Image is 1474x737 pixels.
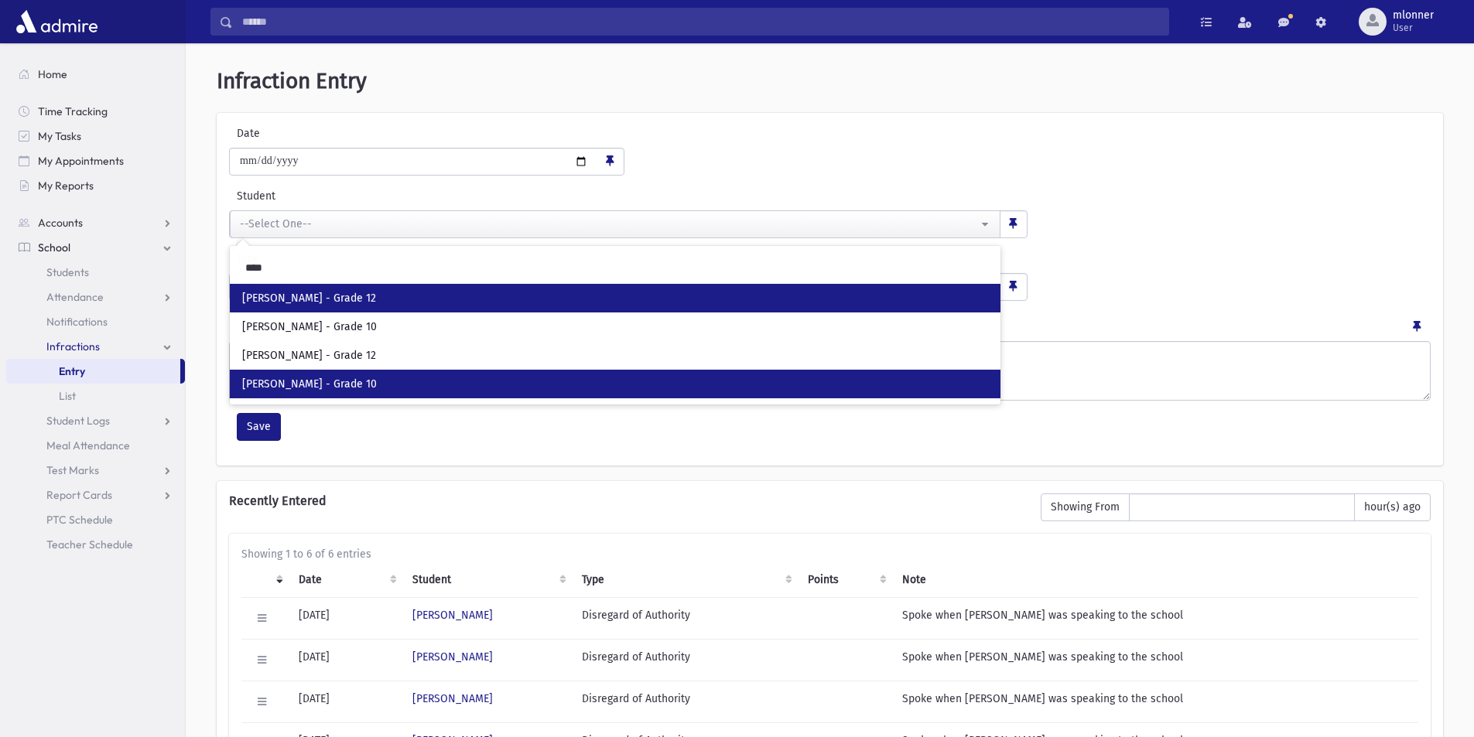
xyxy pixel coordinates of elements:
a: Student Logs [6,408,185,433]
td: Spoke when [PERSON_NAME] was speaking to the school [893,597,1418,639]
span: Test Marks [46,463,99,477]
a: Accounts [6,210,185,235]
span: User [1393,22,1434,34]
span: School [38,241,70,254]
td: Spoke when [PERSON_NAME] was speaking to the school [893,639,1418,681]
span: Report Cards [46,488,112,502]
input: Search [236,255,994,281]
span: PTC Schedule [46,513,113,527]
span: [PERSON_NAME] - Grade 12 [242,291,376,306]
a: Test Marks [6,458,185,483]
th: Type: activate to sort column ascending [573,562,799,598]
button: Save [237,413,281,441]
td: Disregard of Authority [573,681,799,722]
td: Disregard of Authority [573,597,799,639]
a: My Tasks [6,124,185,148]
a: Entry [6,359,180,384]
span: Infraction Entry [217,68,367,94]
a: Time Tracking [6,99,185,124]
th: Student: activate to sort column ascending [403,562,573,598]
a: List [6,384,185,408]
span: Infractions [46,339,100,353]
div: --Select One-- [240,216,978,232]
a: Students [6,260,185,285]
a: [PERSON_NAME] [412,650,493,664]
span: My Tasks [38,129,81,143]
span: Notifications [46,315,108,329]
td: [DATE] [289,597,402,639]
span: List [59,389,76,403]
a: School [6,235,185,260]
label: Note [229,313,253,335]
td: [DATE] [289,639,402,681]
label: Type [229,251,628,267]
span: Time Tracking [38,104,108,118]
span: [PERSON_NAME] - Grade 10 [242,319,377,335]
span: Meal Attendance [46,438,130,452]
span: Entry [59,364,85,378]
span: Student Logs [46,414,110,428]
input: Search [233,8,1168,36]
th: Note [893,562,1418,598]
span: My Appointments [38,154,124,168]
a: Report Cards [6,483,185,507]
a: Home [6,62,185,87]
td: Spoke when [PERSON_NAME] was speaking to the school [893,681,1418,722]
span: Teacher Schedule [46,537,133,551]
td: [DATE] [289,681,402,722]
span: Attendance [46,290,104,304]
span: [PERSON_NAME] - Grade 12 [242,348,376,363]
span: My Reports [38,179,94,193]
a: Attendance [6,285,185,309]
a: My Appointments [6,148,185,173]
a: [PERSON_NAME] [412,609,493,622]
span: Showing From [1041,493,1130,521]
label: Date [229,125,361,142]
a: Meal Attendance [6,433,185,458]
td: Disregard of Authority [573,639,799,681]
span: Students [46,265,89,279]
a: Notifications [6,309,185,334]
label: Student [229,188,761,204]
div: Showing 1 to 6 of 6 entries [241,546,1418,562]
th: Points: activate to sort column ascending [799,562,892,598]
a: PTC Schedule [6,507,185,532]
a: Teacher Schedule [6,532,185,557]
a: My Reports [6,173,185,198]
button: --Select One-- [230,210,1000,238]
span: Home [38,67,67,81]
img: AdmirePro [12,6,101,37]
a: [PERSON_NAME] [412,692,493,705]
span: [PERSON_NAME] - Grade 10 [242,377,377,392]
a: Infractions [6,334,185,359]
th: Date: activate to sort column ascending [289,562,402,598]
span: mlonner [1393,9,1434,22]
span: Accounts [38,216,83,230]
h6: Recently Entered [229,493,1025,508]
span: hour(s) ago [1354,493,1431,521]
